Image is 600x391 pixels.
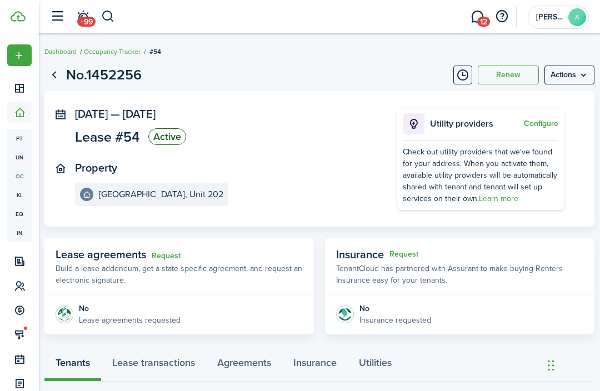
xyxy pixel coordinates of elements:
img: TenantCloud [11,11,26,22]
a: Utilities [348,348,403,381]
button: Configure [524,119,558,128]
a: in [7,223,32,242]
p: Utility providers [430,117,521,131]
img: Insurance protection [336,305,354,323]
a: Occupancy Tracker [84,47,141,57]
a: Messaging [467,3,488,31]
status: Active [148,128,186,145]
a: Insurance [282,348,348,381]
h1: No.1452256 [66,64,142,86]
p: Build a lease addendum, get a state-specific agreement, and request an electronic signature. [56,263,303,286]
button: Open menu [544,66,594,84]
span: [DATE] [75,106,108,122]
button: Renew [478,66,539,84]
div: No [359,303,431,314]
button: Search [101,7,115,26]
a: Learn more [479,193,518,204]
span: Lease agreements [56,246,146,263]
a: pt [7,129,32,148]
a: eq [7,204,32,223]
button: Open resource center [492,7,511,26]
avatar-text: A [568,8,586,26]
a: Request [152,252,181,260]
span: — [111,106,120,122]
a: oc [7,167,32,186]
span: [DATE] [123,106,156,122]
span: 12 [477,17,490,27]
button: Open menu [7,44,32,66]
span: Insurance [336,246,384,263]
iframe: Chat Widget [544,338,600,391]
span: Amanda [536,13,564,21]
div: Drag [548,349,554,382]
a: un [7,148,32,167]
div: Check out utility providers that we've found for your address. When you activate them, available ... [403,146,558,204]
a: kl [7,186,32,204]
div: No [79,303,181,314]
a: Agreements [206,348,282,381]
p: TenantCloud has partnered with Assurant to make buying Renters Insurance easy for your tenants. [336,263,583,286]
span: Lease #54 [75,130,140,144]
button: Open sidebar [47,6,68,27]
menu-btn: Actions [544,66,594,84]
e-details-info-title: [GEOGRAPHIC_DATA], Unit 202 [99,189,223,199]
button: Request [389,250,418,259]
p: Insurance requested [359,314,431,326]
a: Lease transactions [101,348,206,381]
p: Lease agreements requested [79,314,181,326]
span: #54 [149,47,161,57]
a: Dashboard [44,47,77,57]
a: Notifications [72,3,93,31]
a: Go back [44,66,63,84]
button: Timeline [453,66,472,84]
panel-main-title: Property [75,162,117,174]
img: Agreement e-sign [56,305,73,323]
span: +99 [77,17,96,27]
